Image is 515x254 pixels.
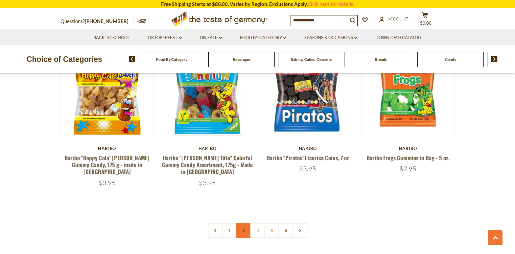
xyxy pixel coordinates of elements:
[308,1,354,7] a: Click here for details.
[278,223,293,238] a: 5
[299,165,316,173] span: $3.95
[161,146,254,151] div: Haribo
[491,56,498,62] img: next arrow
[161,43,254,136] img: Haribo
[162,154,253,176] a: Haribo "[PERSON_NAME] Tüte" Colorful Gummy Candy Assortment, 175g - Made in [GEOGRAPHIC_DATA]
[61,43,154,136] img: Haribo
[361,146,455,151] div: Haribo
[64,154,150,176] a: Haribo "Happy Cola" [PERSON_NAME] Gummy Candy, 175 g - made in [GEOGRAPHIC_DATA]
[375,34,421,41] a: Download Catalog
[60,146,154,151] div: Haribo
[199,179,216,187] span: $3.95
[156,57,187,62] a: Food By Category
[415,12,435,28] button: $0.00
[261,146,355,151] div: Haribo
[233,57,250,62] a: Beverages
[366,154,450,162] a: Haribo Frogs Gummies in Bag - 5 oz.
[399,165,416,173] span: $2.95
[148,34,182,41] a: Oktoberfest
[375,57,387,62] a: Breads
[250,223,265,238] a: 3
[264,223,279,238] a: 4
[93,34,130,41] a: Back to School
[236,223,251,238] a: 2
[387,16,409,21] span: Account
[445,57,456,62] a: Candy
[129,56,135,62] img: previous arrow
[420,20,432,26] span: $0.00
[85,18,129,24] a: [PHONE_NUMBER]
[291,57,332,62] a: Baking, Cakes, Desserts
[60,17,133,26] p: Questions?
[222,223,237,238] a: 1
[379,15,409,23] a: Account
[267,154,349,162] a: Haribo "Piratos" Licorice Coins, 7 oz
[240,34,286,41] a: Food By Category
[362,43,455,136] img: Haribo
[99,179,116,187] span: $3.95
[304,34,357,41] a: Seasons & Occasions
[200,34,222,41] a: On Sale
[261,43,354,136] img: Haribo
